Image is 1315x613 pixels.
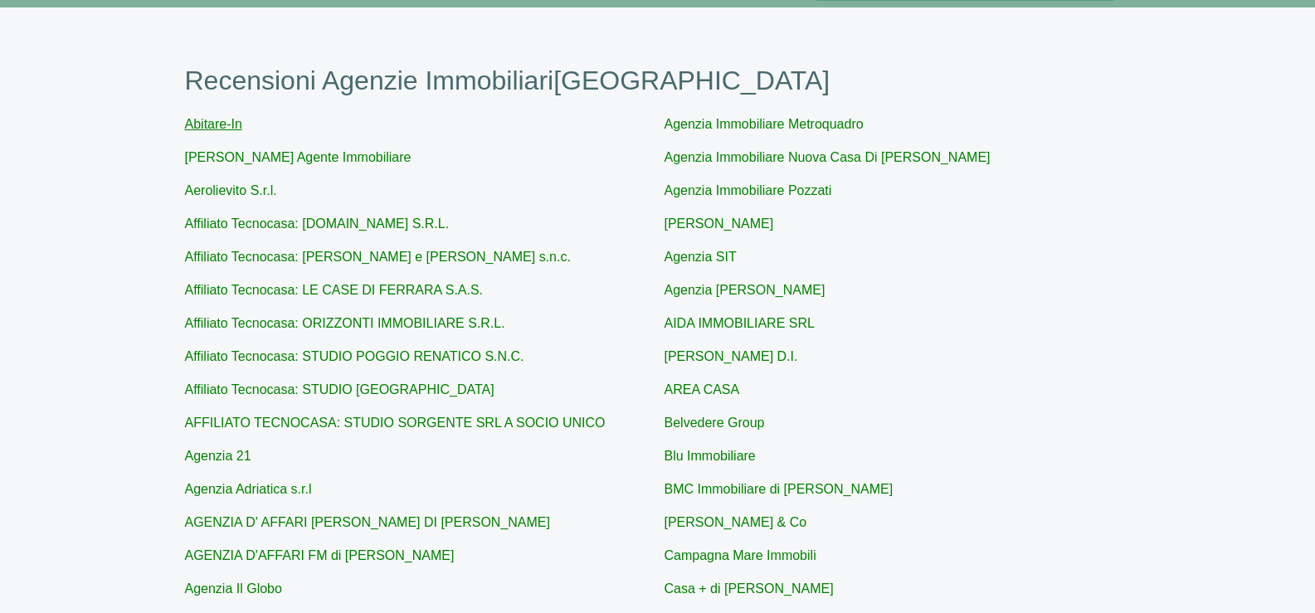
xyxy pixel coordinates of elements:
[185,416,606,430] a: AFFILIATO TECNOCASA: STUDIO SORGENTE SRL A SOCIO UNICO
[185,316,505,330] a: Affiliato Tecnocasa: ORIZZONTI IMMOBILIARE S.R.L.
[665,449,756,463] a: Blu Immobiliare
[665,316,815,330] a: AIDA IMMOBILIARE SRL
[185,482,312,496] a: Agenzia Adriatica s.r.l
[665,515,807,529] a: [PERSON_NAME] & Co
[665,117,864,131] a: Agenzia Immobiliare Metroquadro
[185,150,412,164] a: [PERSON_NAME] Agente Immobiliare
[665,183,832,197] a: Agenzia Immobiliare Pozzati
[665,349,798,363] a: [PERSON_NAME] D.I.
[665,250,737,264] a: Agenzia SIT
[185,515,550,529] a: AGENZIA D' AFFARI [PERSON_NAME] DI [PERSON_NAME]
[185,117,242,131] a: Abitare-In
[185,65,1131,96] h1: Recensioni Agenzie Immobiliari [GEOGRAPHIC_DATA]
[665,150,991,164] a: Agenzia Immobiliare Nuova Casa Di [PERSON_NAME]
[665,581,834,596] a: Casa + di [PERSON_NAME]
[185,250,571,264] a: Affiliato Tecnocasa: [PERSON_NAME] e [PERSON_NAME] s.n.c.
[665,548,816,562] a: Campagna Mare Immobili
[185,283,484,297] a: Affiliato Tecnocasa: LE CASE DI FERRARA S.A.S.
[665,216,774,231] a: [PERSON_NAME]
[665,283,826,297] a: Agenzia [PERSON_NAME]
[665,382,740,397] a: AREA CASA
[185,548,455,562] a: AGENZIA D'AFFARI FM di [PERSON_NAME]
[665,482,894,496] a: BMC Immobiliare di [PERSON_NAME]
[185,349,524,363] a: Affiliato Tecnocasa: STUDIO POGGIO RENATICO S.N.C.
[185,382,494,397] a: Affiliato Tecnocasa: STUDIO [GEOGRAPHIC_DATA]
[665,416,765,430] a: Belvedere Group
[185,449,251,463] a: Agenzia 21
[185,183,277,197] a: Aerolievito S.r.l.
[185,216,450,231] a: Affiliato Tecnocasa: [DOMAIN_NAME] S.R.L.
[185,581,282,596] a: Agenzia Il Globo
